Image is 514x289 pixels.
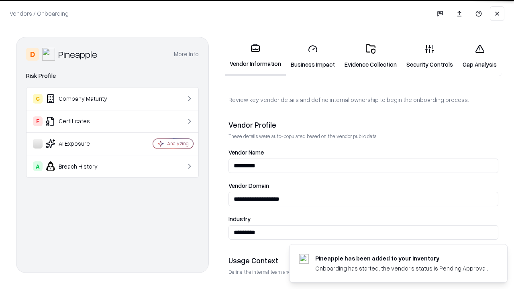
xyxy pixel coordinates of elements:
[228,183,498,189] label: Vendor Domain
[228,96,498,104] p: Review key vendor details and define internal ownership to begin the onboarding process.
[10,9,69,18] p: Vendors / Onboarding
[228,256,498,265] div: Usage Context
[458,38,502,75] a: Gap Analysis
[402,38,458,75] a: Security Controls
[299,254,309,264] img: pineappleenergy.com
[225,37,286,76] a: Vendor Information
[26,71,199,81] div: Risk Profile
[33,139,129,149] div: AI Exposure
[33,116,43,126] div: F
[33,116,129,126] div: Certificates
[286,38,340,75] a: Business Impact
[228,120,498,130] div: Vendor Profile
[42,48,55,61] img: Pineapple
[58,48,97,61] div: Pineapple
[33,94,129,104] div: Company Maturity
[228,133,498,140] p: These details were auto-populated based on the vendor public data
[340,38,402,75] a: Evidence Collection
[26,48,39,61] div: D
[33,161,129,171] div: Breach History
[315,264,488,273] div: Onboarding has started, the vendor's status is Pending Approval.
[228,149,498,155] label: Vendor Name
[33,94,43,104] div: C
[228,216,498,222] label: Industry
[228,269,498,275] p: Define the internal team and reason for using this vendor. This helps assess business relevance a...
[167,140,189,147] div: Analyzing
[33,161,43,171] div: A
[315,254,488,263] div: Pineapple has been added to your inventory
[174,47,199,61] button: More info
